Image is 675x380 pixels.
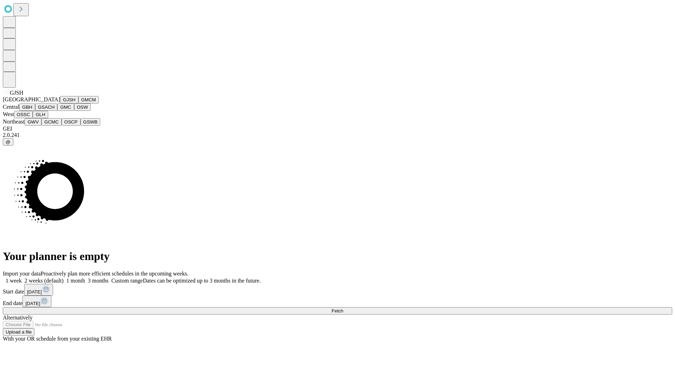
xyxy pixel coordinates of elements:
[3,336,112,342] span: With your OR schedule from your existing EHR
[3,307,672,315] button: Fetch
[25,118,41,126] button: GWV
[88,278,109,284] span: 3 months
[22,296,51,307] button: [DATE]
[14,111,33,118] button: OSSC
[6,139,11,145] span: @
[3,126,672,132] div: GEI
[6,278,22,284] span: 1 week
[3,328,34,336] button: Upload a file
[3,284,672,296] div: Start date
[78,96,99,103] button: GMCM
[62,118,81,126] button: OSCP
[24,284,53,296] button: [DATE]
[25,278,64,284] span: 2 weeks (default)
[111,278,143,284] span: Custom range
[3,96,60,102] span: [GEOGRAPHIC_DATA]
[3,315,32,321] span: Alternatively
[10,90,23,96] span: GJSH
[3,119,25,125] span: Northeast
[3,271,41,277] span: Import your data
[143,278,261,284] span: Dates can be optimized up to 3 months in the future.
[25,301,40,306] span: [DATE]
[57,103,74,111] button: GMC
[19,103,35,111] button: GBH
[60,96,78,103] button: GJSH
[3,104,19,110] span: Central
[27,289,42,294] span: [DATE]
[3,132,672,138] div: 2.0.241
[81,118,101,126] button: GSWB
[41,118,62,126] button: GCMC
[33,111,48,118] button: GLH
[3,250,672,263] h1: Your planner is empty
[35,103,57,111] button: GSACH
[332,308,343,313] span: Fetch
[74,103,91,111] button: OSW
[3,138,13,146] button: @
[66,278,85,284] span: 1 month
[3,296,672,307] div: End date
[3,111,14,117] span: West
[41,271,188,277] span: Proactively plan more efficient schedules in the upcoming weeks.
